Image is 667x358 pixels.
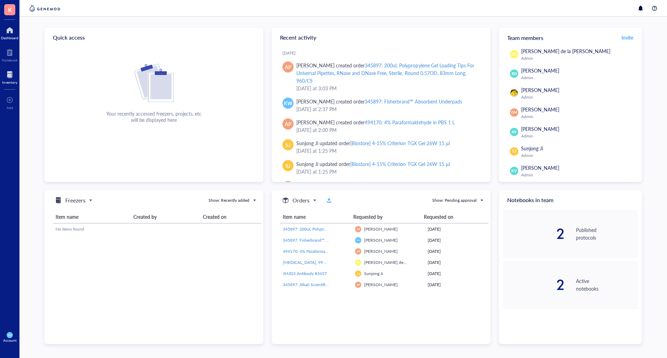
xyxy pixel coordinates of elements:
[134,64,174,102] img: Cf+DiIyRRx+BTSbnYhsZzE9to3+AfuhVxcka4spAAAAAElFTkSuQmCC
[277,136,485,157] a: SJSunjong Ji updated order[Biostore] 4-15% Criterion TGX Gel 26W 15 µl[DATE] at 1:25 PM
[296,147,479,155] div: [DATE] at 1:25 PM
[296,62,474,84] div: 345897: 200uL Polypropylene Gel Loading Tips For Universal Pipettes, RNase and DNase Free, Steril...
[2,47,18,62] a: Notebook
[285,120,291,128] span: AP
[428,226,486,232] div: [DATE]
[277,95,485,116] a: KW[PERSON_NAME] created order345897: Fisherbrand™ Absorbent Underpads[DATE] at 2:37 PM
[283,270,327,276] span: JMJD3 Antibody #3457
[428,282,486,288] div: [DATE]
[283,282,349,288] a: 345897: Alkali Scientific™ 2" Cardboard Freezer Boxes with Drain Holes - Water and Ice Resistant ...
[521,145,543,152] span: Sunjong Ji
[511,129,517,135] span: JW
[296,168,479,175] div: [DATE] at 1:25 PM
[8,334,11,336] span: KW
[356,261,360,264] span: DD
[576,226,638,241] div: Published protocols
[277,59,485,95] a: AP[PERSON_NAME] created order345897: 200uL Polypropylene Gel Loading Tips For Universal Pipettes,...
[286,141,290,149] span: SJ
[356,250,360,253] span: AP
[8,5,12,14] span: K
[293,196,310,205] h5: Orders
[421,210,483,223] th: Requested on
[511,71,517,77] span: RD
[428,270,486,277] div: [DATE]
[283,259,349,266] a: [MEDICAL_DATA], 99.6%, ACS reagent, meets the requirements of Reag.Ph.Eur.
[512,148,516,155] span: SJ
[521,67,559,74] span: [PERSON_NAME]
[521,153,635,158] div: Admin
[131,210,200,223] th: Created by
[521,164,559,171] span: [PERSON_NAME]
[521,75,635,81] div: Admin
[364,270,383,276] span: Sunjong Ji
[364,237,398,243] span: [PERSON_NAME]
[283,259,429,265] span: [MEDICAL_DATA], 99.6%, ACS reagent, meets the requirements of Reag.Ph.Eur.
[503,227,565,241] div: 2
[1,25,18,40] a: Dashboard
[296,160,450,168] div: Sunjong Ji updated order
[351,210,421,223] th: Requested by
[2,69,17,84] a: Inventory
[1,36,18,40] div: Dashboard
[511,110,517,115] span: DM
[357,272,360,276] span: SJ
[511,51,517,57] span: DD
[621,32,634,43] button: Invite
[576,277,638,292] div: Active notebooks
[499,28,642,47] div: Team members
[3,338,17,342] div: Account
[364,259,442,265] span: [PERSON_NAME] de la [PERSON_NAME]
[285,63,291,71] span: AP
[499,190,642,210] div: Notebooks in team
[350,140,450,147] div: [Biostore] 4-15% Criterion TGX Gel 26W 15 µl
[283,248,349,255] a: 494170: 4% Paraformaldehyde in PBS 1 L
[296,98,462,105] div: [PERSON_NAME] created order
[106,110,201,123] div: Your recently accessed freezers, projects, etc will be displayed here
[521,125,559,132] span: [PERSON_NAME]
[365,119,454,126] div: 494170: 4% Paraformaldehyde in PBS 1 L
[428,237,486,243] div: [DATE]
[521,56,635,61] div: Admin
[296,126,479,134] div: [DATE] at 2:00 PM
[56,226,258,232] div: No items found
[356,283,360,286] span: AP
[365,98,462,105] div: 345897: Fisherbrand™ Absorbent Underpads
[2,80,17,84] div: Inventory
[282,50,485,56] div: [DATE]
[296,105,479,113] div: [DATE] at 2:37 PM
[521,133,635,139] div: Admin
[621,34,633,41] span: Invite
[296,118,455,126] div: [PERSON_NAME] created order
[283,226,539,232] span: 345897: 200uL Polypropylene Gel Loading Tips For Universal Pipettes, RNase and DNase Free, Steril...
[296,61,479,84] div: [PERSON_NAME] created order
[503,278,565,292] div: 2
[364,248,398,254] span: [PERSON_NAME]
[280,210,351,223] th: Item name
[428,248,486,255] div: [DATE]
[521,114,635,119] div: Admin
[65,196,85,205] h5: Freezers
[2,58,18,62] div: Notebook
[277,157,485,178] a: SJSunjong Ji updated order[Biostore] 4-15% Criterion TGX Gel 26W 15 µl[DATE] at 1:25 PM
[7,106,13,110] div: Add
[44,28,263,47] div: Quick access
[283,248,360,254] span: 494170: 4% Paraformaldehyde in PBS 1 L
[521,86,559,93] span: [PERSON_NAME]
[284,99,293,107] span: KW
[521,94,635,100] div: Admin
[356,239,360,241] span: KW
[428,259,486,266] div: [DATE]
[350,160,450,167] div: [Biostore] 4-15% Criterion TGX Gel 26W 15 µl
[296,139,450,147] div: Sunjong Ji updated order
[283,226,349,232] a: 345897: 200uL Polypropylene Gel Loading Tips For Universal Pipettes, RNase and DNase Free, Steril...
[208,197,249,203] div: Show: Recently added
[510,89,518,97] img: da48f3c6-a43e-4a2d-aade-5eac0d93827f.jpeg
[283,237,349,243] a: 345897: Fisherbrand™ Absorbent Underpads
[200,210,261,223] th: Created on
[28,4,62,13] img: genemod-logo
[296,84,479,92] div: [DATE] at 3:03 PM
[511,168,517,174] span: KV
[432,197,477,203] div: Show: Pending approval
[521,172,635,178] div: Admin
